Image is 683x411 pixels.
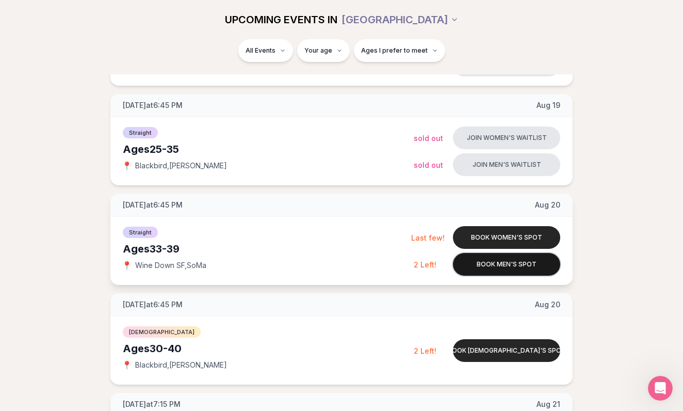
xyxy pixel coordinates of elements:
span: UPCOMING EVENTS IN [225,12,337,27]
button: Book women's spot [453,226,560,249]
span: 2 Left! [414,346,436,355]
span: [DATE] at 6:45 PM [123,299,183,310]
span: 📍 [123,162,131,170]
span: Straight [123,227,158,238]
span: [DATE] at 7:15 PM [123,399,181,409]
span: All Events [246,46,275,55]
div: Ages 30-40 [123,341,414,356]
button: Your age [297,39,350,62]
button: All Events [238,39,293,62]
div: Ages 33-39 [123,242,411,256]
span: Blackbird , [PERSON_NAME] [135,360,227,370]
span: Aug 20 [535,200,560,210]
span: 2 Left! [414,260,436,269]
span: Aug 21 [536,399,560,409]
span: Sold Out [414,161,443,169]
span: Blackbird , [PERSON_NAME] [135,161,227,171]
span: Straight [123,127,158,138]
button: [GEOGRAPHIC_DATA] [341,8,459,31]
span: Aug 20 [535,299,560,310]
button: Book men's spot [453,253,560,276]
button: Book [DEMOGRAPHIC_DATA]'s spot [453,339,560,362]
span: Wine Down SF , SoMa [135,260,206,271]
span: 📍 [123,361,131,369]
div: Ages 25-35 [123,142,414,156]
span: [DEMOGRAPHIC_DATA] [123,326,201,338]
button: Join women's waitlist [453,127,560,149]
span: Last few! [411,233,445,242]
span: Ages I prefer to meet [361,46,428,55]
span: Your age [304,46,332,55]
span: Aug 19 [536,100,560,110]
span: [DATE] at 6:45 PM [123,200,183,210]
span: 📍 [123,261,131,270]
button: Join men's waitlist [453,153,560,176]
iframe: Intercom live chat [648,376,673,401]
span: [DATE] at 6:45 PM [123,100,183,110]
span: Sold Out [414,134,443,143]
button: Ages I prefer to meet [354,39,445,62]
